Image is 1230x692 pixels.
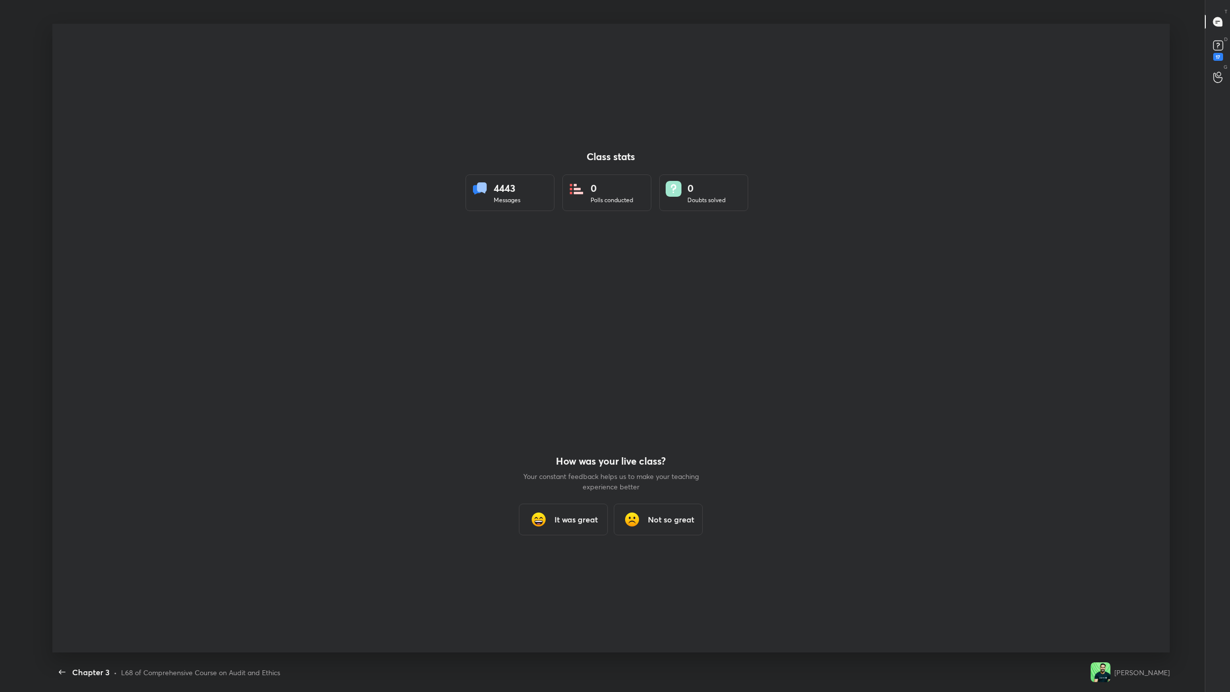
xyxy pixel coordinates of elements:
h4: How was your live class? [522,455,700,467]
p: G [1224,63,1228,71]
img: frowning_face_cmp.gif [622,510,642,529]
img: 34c2f5a4dc334ab99cba7f7ce517d6b6.jpg [1091,662,1110,682]
h3: It was great [554,514,598,525]
div: 0 [591,181,633,196]
h4: Class stats [466,151,756,163]
div: • [114,667,117,678]
div: Polls conducted [591,196,633,205]
img: statsPoll.b571884d.svg [569,181,585,197]
img: grinning_face_with_smiling_eyes_cmp.gif [529,510,549,529]
p: T [1225,8,1228,15]
div: 0 [687,181,725,196]
h3: Not so great [648,514,694,525]
div: [PERSON_NAME] [1114,667,1170,678]
div: Chapter 3 [72,666,110,678]
img: statsMessages.856aad98.svg [472,181,488,197]
p: Your constant feedback helps us to make your teaching experience better [522,471,700,492]
div: 4443 [494,181,520,196]
img: doubts.8a449be9.svg [666,181,681,197]
p: D [1224,36,1228,43]
div: 17 [1213,53,1223,61]
div: Doubts solved [687,196,725,205]
div: L68 of Comprehensive Course on Audit and Ethics [121,667,280,678]
div: Messages [494,196,520,205]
